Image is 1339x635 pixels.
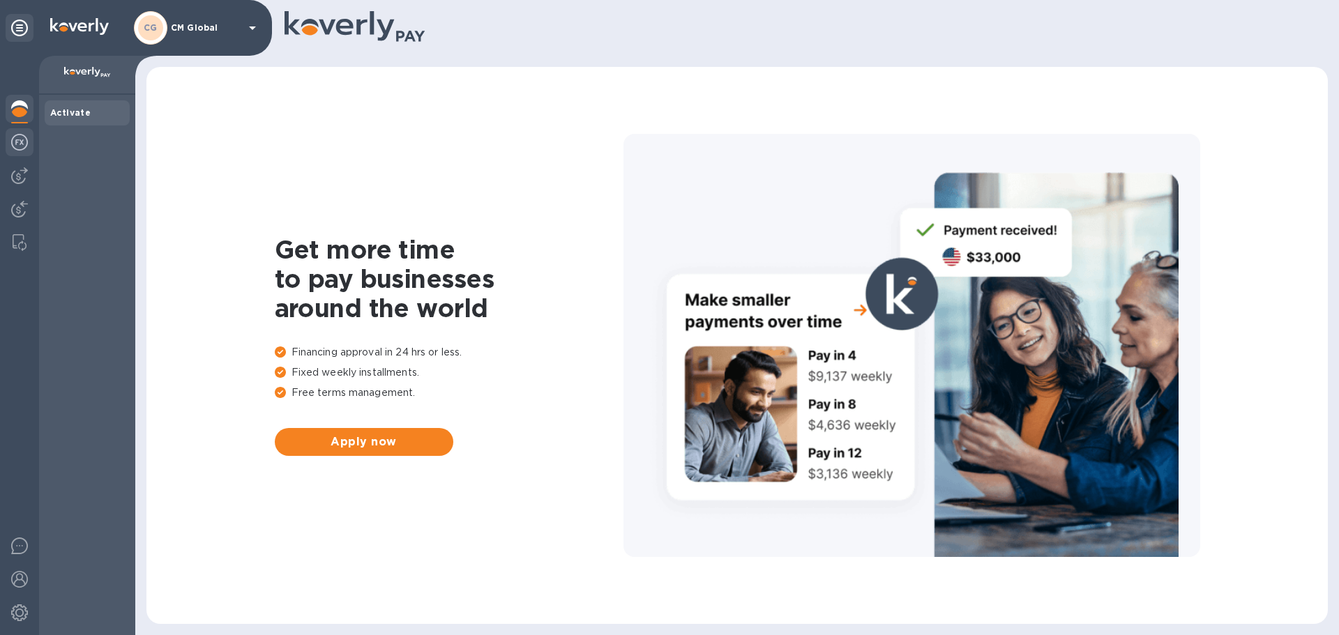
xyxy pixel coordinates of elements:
p: CM Global [171,23,241,33]
div: Unpin categories [6,14,33,42]
b: Activate [50,107,91,118]
p: Fixed weekly installments. [275,365,623,380]
span: Apply now [286,434,442,450]
img: Logo [50,18,109,35]
p: Free terms management. [275,385,623,400]
h1: Get more time to pay businesses around the world [275,235,623,323]
button: Apply now [275,428,453,456]
b: CG [144,22,158,33]
p: Financing approval in 24 hrs or less. [275,345,623,360]
img: Foreign exchange [11,134,28,151]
